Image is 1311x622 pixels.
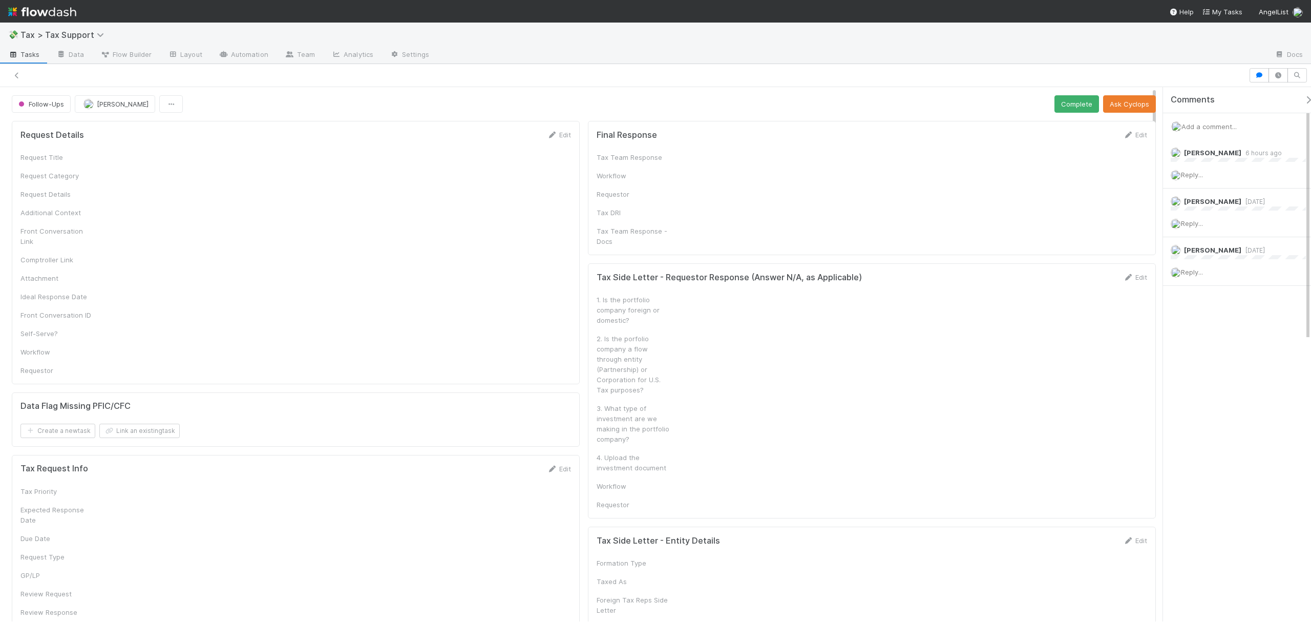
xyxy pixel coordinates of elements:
button: Create a newtask [20,424,95,438]
span: [PERSON_NAME] [97,100,149,108]
a: Analytics [323,47,382,64]
img: avatar_d45d11ee-0024-4901-936f-9df0a9cc3b4e.png [1171,121,1181,132]
div: Request Category [20,171,97,181]
h5: Tax Request Info [20,464,88,474]
img: avatar_d45d11ee-0024-4901-936f-9df0a9cc3b4e.png [1171,219,1181,229]
span: [DATE] [1241,246,1265,254]
div: Tax Team Response - Docs [597,226,673,246]
div: 1. Is the portfolio company foreign or domestic? [597,295,673,325]
span: 💸 [8,30,18,39]
span: Reply... [1181,171,1203,179]
span: AngelList [1259,8,1288,16]
div: Ideal Response Date [20,292,97,302]
span: [PERSON_NAME] [1184,246,1241,254]
div: Additional Context [20,208,97,218]
img: logo-inverted-e16ddd16eac7371096b0.svg [8,3,76,20]
img: avatar_d45d11ee-0024-4901-936f-9df0a9cc3b4e.png [1171,267,1181,278]
img: avatar_7ba8ec58-bd0f-432b-b5d2-ae377bfaef52.png [1171,245,1181,255]
span: 6 hours ago [1241,149,1282,157]
span: Follow-Ups [16,100,64,108]
span: Tax > Tax Support [20,30,109,40]
a: Edit [547,465,571,473]
a: Edit [1123,273,1147,281]
div: Workflow [597,171,673,181]
div: Taxed As [597,576,673,587]
a: Flow Builder [92,47,160,64]
span: Add a comment... [1181,122,1237,131]
div: Workflow [597,481,673,491]
div: Due Date [20,533,97,544]
img: avatar_d45d11ee-0024-4901-936f-9df0a9cc3b4e.png [1171,170,1181,180]
span: Flow Builder [100,49,152,59]
div: Tax Team Response [597,152,673,162]
a: Edit [1123,536,1147,545]
div: Requestor [20,365,97,376]
div: Front Conversation ID [20,310,97,320]
h5: Final Response [597,130,657,140]
div: Requestor [597,500,673,510]
img: avatar_d45d11ee-0024-4901-936f-9df0a9cc3b4e.png [1293,7,1303,17]
span: Reply... [1181,268,1203,276]
a: Settings [382,47,437,64]
a: Team [277,47,323,64]
button: Complete [1054,95,1099,113]
div: 2. Is the porfolio company a flow through entity (Partnership) or Corporation for U.S. Tax purposes? [597,334,673,395]
div: 4. Upload the investment document [597,452,673,473]
div: Foreign Tax Reps Side Letter [597,595,673,615]
a: Docs [1266,47,1311,64]
a: Edit [1123,131,1147,139]
div: Requestor [597,189,673,199]
span: Comments [1171,95,1215,105]
h5: Data Flag Missing PFIC/CFC [20,401,131,411]
div: Request Details [20,189,97,199]
span: [PERSON_NAME] [1184,197,1241,205]
a: Automation [210,47,277,64]
button: [PERSON_NAME] [75,95,155,113]
div: GP/LP [20,570,97,580]
div: Request Type [20,552,97,562]
img: avatar_d45d11ee-0024-4901-936f-9df0a9cc3b4e.png [83,99,94,109]
button: Link an existingtask [99,424,180,438]
div: Attachment [20,273,97,283]
span: Tasks [8,49,40,59]
div: Formation Type [597,558,673,568]
div: Request Title [20,152,97,162]
div: Front Conversation Link [20,226,97,246]
div: 3. What type of investment are we making in the portfolio company? [597,403,673,444]
img: avatar_d45d11ee-0024-4901-936f-9df0a9cc3b4e.png [1171,196,1181,206]
span: [DATE] [1241,198,1265,205]
a: My Tasks [1202,7,1242,17]
img: avatar_7ba8ec58-bd0f-432b-b5d2-ae377bfaef52.png [1171,148,1181,158]
div: Workflow [20,347,97,357]
span: [PERSON_NAME] [1184,149,1241,157]
button: Ask Cyclops [1103,95,1156,113]
span: My Tasks [1202,8,1242,16]
a: Edit [547,131,571,139]
div: Review Response [20,607,97,617]
h5: Tax Side Letter - Entity Details [597,536,720,546]
div: Comptroller Link [20,255,97,265]
a: Data [48,47,92,64]
div: Tax DRI [597,208,673,218]
span: Reply... [1181,219,1203,227]
a: Layout [160,47,210,64]
h5: Tax Side Letter - Requestor Response (Answer N/A, as Applicable) [597,273,862,283]
div: Expected Response Date [20,505,97,525]
div: Help [1169,7,1194,17]
div: Self-Serve? [20,328,97,339]
h5: Request Details [20,130,84,140]
button: Follow-Ups [12,95,71,113]
div: Review Request [20,589,97,599]
div: Tax Priority [20,486,97,496]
